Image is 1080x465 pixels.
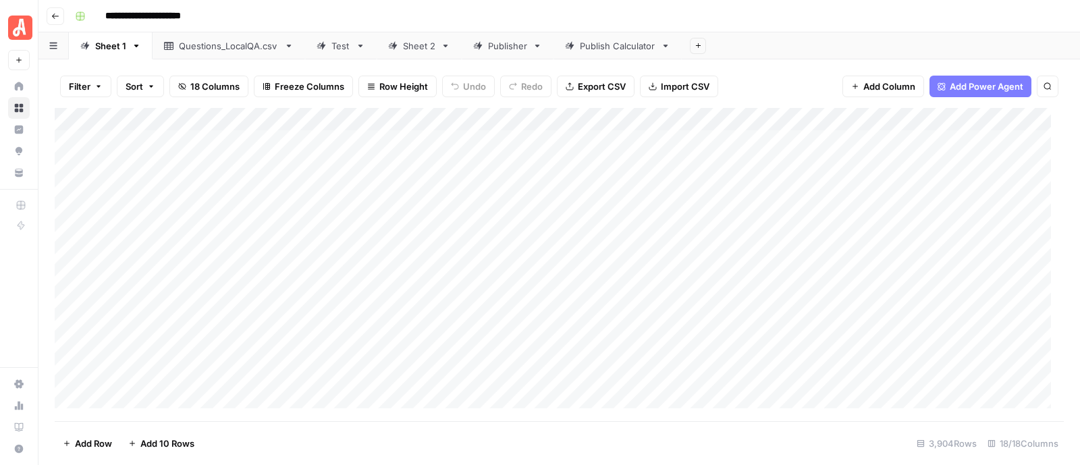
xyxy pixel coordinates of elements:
[463,80,486,93] span: Undo
[8,97,30,119] a: Browse
[69,32,153,59] a: Sheet 1
[377,32,462,59] a: Sheet 2
[661,80,709,93] span: Import CSV
[8,140,30,162] a: Opportunities
[8,162,30,184] a: Your Data
[254,76,353,97] button: Freeze Columns
[117,76,164,97] button: Sort
[75,437,112,450] span: Add Row
[358,76,437,97] button: Row Height
[863,80,915,93] span: Add Column
[403,39,435,53] div: Sheet 2
[60,76,111,97] button: Filter
[331,39,350,53] div: Test
[640,76,718,97] button: Import CSV
[169,76,248,97] button: 18 Columns
[442,76,495,97] button: Undo
[69,80,90,93] span: Filter
[500,76,551,97] button: Redo
[153,32,305,59] a: Questions_LocalQA.csv
[55,433,120,454] button: Add Row
[8,11,30,45] button: Workspace: Angi
[842,76,924,97] button: Add Column
[8,395,30,416] a: Usage
[8,438,30,460] button: Help + Support
[379,80,428,93] span: Row Height
[521,80,543,93] span: Redo
[488,39,527,53] div: Publisher
[950,80,1023,93] span: Add Power Agent
[8,373,30,395] a: Settings
[190,80,240,93] span: 18 Columns
[8,16,32,40] img: Angi Logo
[911,433,982,454] div: 3,904 Rows
[126,80,143,93] span: Sort
[580,39,655,53] div: Publish Calculator
[275,80,344,93] span: Freeze Columns
[305,32,377,59] a: Test
[140,437,194,450] span: Add 10 Rows
[8,119,30,140] a: Insights
[120,433,202,454] button: Add 10 Rows
[95,39,126,53] div: Sheet 1
[578,80,626,93] span: Export CSV
[929,76,1031,97] button: Add Power Agent
[179,39,279,53] div: Questions_LocalQA.csv
[8,416,30,438] a: Learning Hub
[462,32,553,59] a: Publisher
[982,433,1064,454] div: 18/18 Columns
[553,32,682,59] a: Publish Calculator
[557,76,634,97] button: Export CSV
[8,76,30,97] a: Home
